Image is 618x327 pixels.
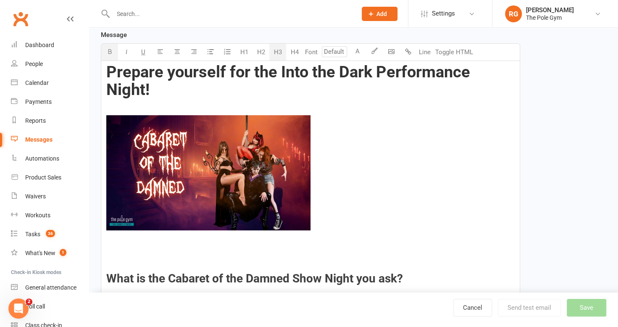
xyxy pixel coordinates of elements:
[25,212,50,219] div: Workouts
[25,98,52,105] div: Payments
[25,174,61,181] div: Product Sales
[11,225,89,244] a: Tasks 36
[432,4,455,23] span: Settings
[11,168,89,187] a: Product Sales
[26,298,32,305] span: 2
[10,8,31,29] a: Clubworx
[11,55,89,74] a: People
[362,7,397,21] button: Add
[236,44,252,61] button: H1
[11,92,89,111] a: Payments
[505,5,522,22] div: RG
[25,303,45,310] div: Roll call
[11,187,89,206] a: Waivers
[11,244,89,263] a: What's New1
[135,44,152,61] button: U
[11,278,89,297] a: General attendance kiosk mode
[376,11,387,17] span: Add
[25,231,40,237] div: Tasks
[252,44,269,61] button: H2
[322,46,347,57] input: Default
[25,155,59,162] div: Automations
[101,30,127,40] label: Message
[11,149,89,168] a: Automations
[25,117,46,124] div: Reports
[269,44,286,61] button: H3
[25,193,46,200] div: Waivers
[25,79,49,86] div: Calendar
[11,130,89,149] a: Messages
[25,250,55,256] div: What's New
[25,42,54,48] div: Dashboard
[25,136,53,143] div: Messages
[11,36,89,55] a: Dashboard
[25,284,76,291] div: General attendance
[106,115,310,230] img: c90fac23-092c-4c74-9ecd-b5ef1887667b.jpg
[60,249,66,256] span: 1
[416,44,433,61] button: Line
[11,74,89,92] a: Calendar
[453,299,492,316] a: Cancel
[526,14,574,21] div: The Pole Gym
[349,44,366,61] button: A
[110,8,351,20] input: Search...
[8,298,29,319] iframe: Intercom live chat
[526,6,574,14] div: [PERSON_NAME]
[11,297,89,316] a: Roll call
[11,206,89,225] a: Workouts
[106,63,474,99] span: Prepare yourself for the Into the Dark Performance Night!
[303,44,320,61] button: Font
[141,48,145,56] span: U
[46,230,55,237] span: 36
[25,61,43,67] div: People
[286,44,303,61] button: H4
[11,111,89,130] a: Reports
[433,44,475,61] button: Toggle HTML
[106,272,403,285] span: What is the Cabaret of the Damned Show Night you ask?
